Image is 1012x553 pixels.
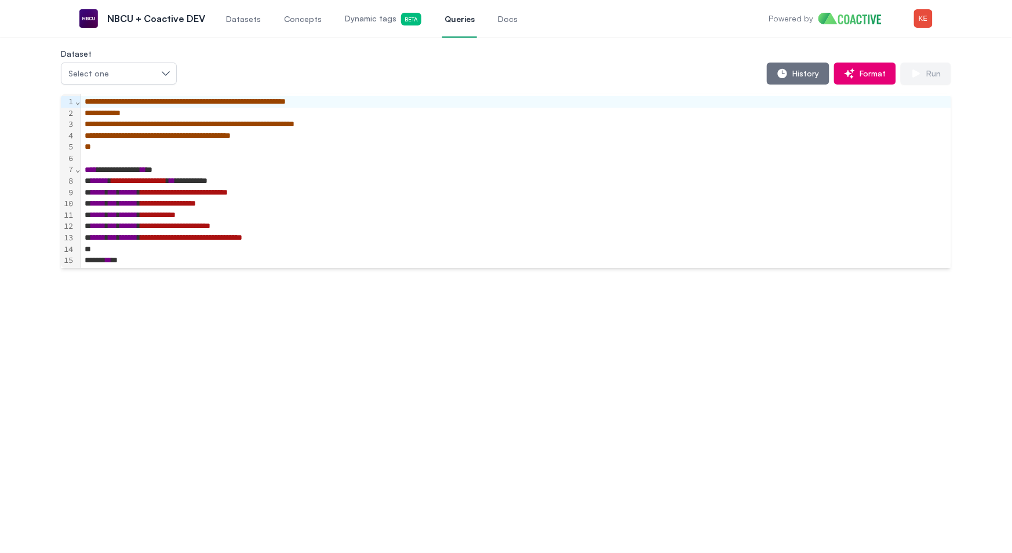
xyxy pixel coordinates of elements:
div: 9 [61,187,75,199]
div: 10 [61,198,75,210]
label: Dataset [61,49,92,58]
span: Datasets [226,13,261,25]
span: Dynamic tags [345,13,421,25]
div: 2 [61,108,75,119]
span: Beta [401,13,421,25]
div: 11 [61,210,75,221]
div: 14 [61,244,75,255]
div: 1 [61,96,75,108]
span: Fold line [75,96,81,107]
div: 12 [61,221,75,232]
img: NBCU + Coactive DEV [79,9,98,28]
button: Select one [61,63,177,85]
div: 5 [61,141,75,153]
img: Menu for the logged in user [914,9,933,28]
p: NBCU + Coactive DEV [107,12,205,25]
div: 16 [61,266,75,278]
button: Run [901,63,951,85]
img: Home [818,13,891,24]
div: 7 [61,164,75,175]
div: 6 [61,153,75,164]
div: 4 [61,130,75,142]
div: 15 [61,255,75,266]
div: 8 [61,175,75,187]
span: History [788,68,820,79]
button: History [767,63,829,85]
div: 3 [61,119,75,130]
span: Queries [445,13,475,25]
p: Powered by [769,13,814,24]
span: Select one [68,68,109,79]
span: Format [856,68,886,79]
div: 13 [61,232,75,244]
span: Fold line [75,164,81,174]
span: Run [922,68,941,79]
button: Format [834,63,896,85]
span: Concepts [284,13,322,25]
